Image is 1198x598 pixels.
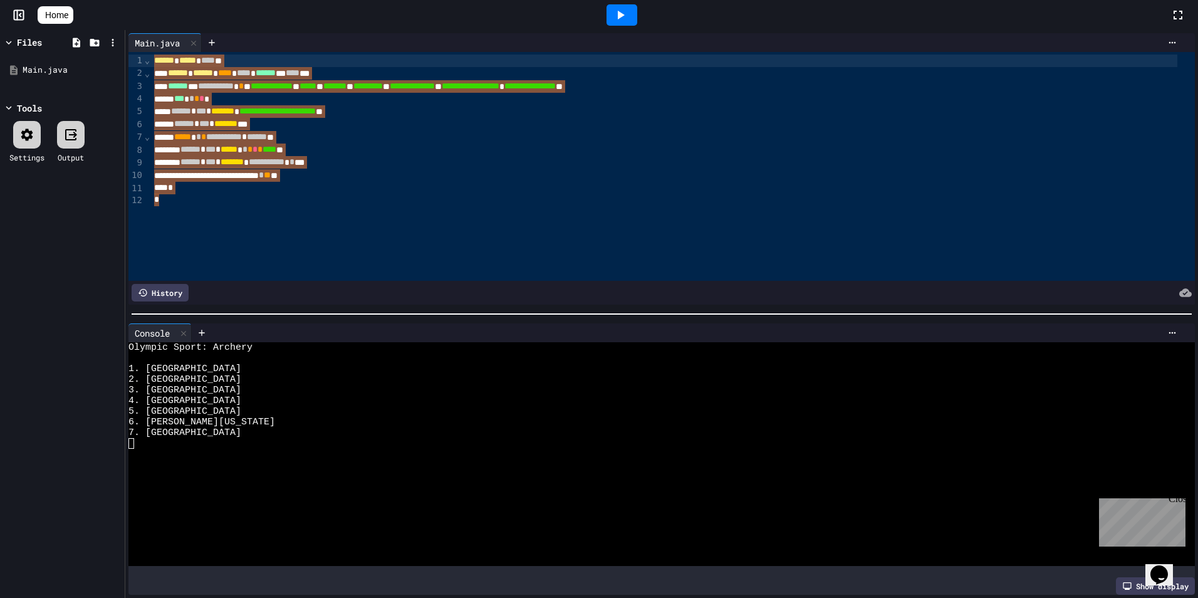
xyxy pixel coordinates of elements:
[128,105,144,118] div: 5
[128,144,144,157] div: 8
[9,152,44,163] div: Settings
[23,64,120,76] div: Main.java
[128,194,144,207] div: 12
[128,55,144,67] div: 1
[144,55,150,65] span: Fold line
[58,152,84,163] div: Output
[144,68,150,78] span: Fold line
[128,385,241,396] span: 3. [GEOGRAPHIC_DATA]
[1094,493,1185,547] iframe: chat widget
[38,6,73,24] a: Home
[128,131,144,144] div: 7
[17,102,42,115] div: Tools
[128,417,275,428] span: 6. [PERSON_NAME][US_STATE]
[128,364,241,374] span: 1. [GEOGRAPHIC_DATA]
[5,5,86,80] div: Chat with us now!Close
[128,374,241,385] span: 2. [GEOGRAPHIC_DATA]
[128,93,144,105] div: 4
[128,67,144,80] div: 2
[128,406,241,417] span: 5. [GEOGRAPHIC_DATA]
[128,157,144,169] div: 9
[128,323,192,342] div: Console
[128,33,202,52] div: Main.java
[128,169,144,182] div: 10
[128,36,186,50] div: Main.java
[128,327,176,340] div: Console
[132,284,189,302] div: History
[1145,548,1185,585] iframe: chat widget
[128,80,144,93] div: 3
[128,118,144,131] div: 6
[17,36,42,49] div: Files
[1116,577,1195,595] div: Show display
[128,396,241,406] span: 4. [GEOGRAPHIC_DATA]
[128,342,253,353] span: Olympic Sport: Archery
[128,428,241,438] span: 7. [GEOGRAPHIC_DATA]
[128,182,144,195] div: 11
[45,9,68,21] span: Home
[144,132,150,142] span: Fold line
